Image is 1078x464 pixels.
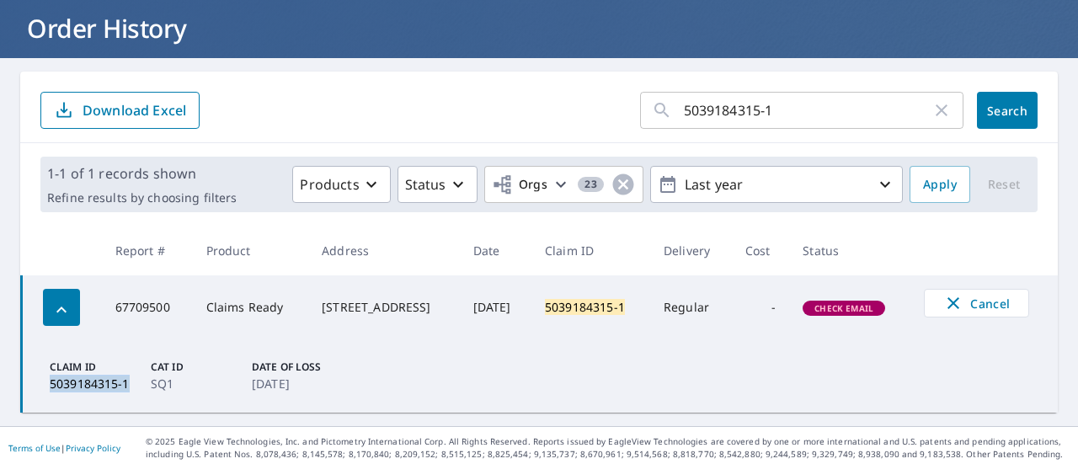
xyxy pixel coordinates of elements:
[405,174,446,195] p: Status
[460,226,531,275] th: Date
[151,375,245,392] p: SQ1
[924,289,1029,317] button: Cancel
[193,275,309,339] td: Claims Ready
[678,170,875,200] p: Last year
[732,275,789,339] td: -
[47,190,237,205] p: Refine results by choosing filters
[102,226,193,275] th: Report #
[684,87,931,134] input: Address, Report #, Claim ID, etc.
[732,226,789,275] th: Cost
[942,293,1011,313] span: Cancel
[484,166,643,203] button: Orgs23
[252,360,346,375] p: Date of Loss
[66,442,120,454] a: Privacy Policy
[146,435,1070,461] p: © 2025 Eagle View Technologies, Inc. and Pictometry International Corp. All Rights Reserved. Repo...
[650,166,903,203] button: Last year
[40,92,200,129] button: Download Excel
[102,275,193,339] td: 67709500
[300,174,359,195] p: Products
[460,275,531,339] td: [DATE]
[804,302,883,314] span: Check Email
[47,163,237,184] p: 1-1 of 1 records shown
[398,166,478,203] button: Status
[789,226,910,275] th: Status
[252,375,346,392] p: [DATE]
[990,103,1024,119] span: Search
[50,360,144,375] p: Claim ID
[650,275,732,339] td: Regular
[322,299,446,316] div: [STREET_ADDRESS]
[531,226,650,275] th: Claim ID
[650,226,732,275] th: Delivery
[492,174,548,195] span: Orgs
[910,166,970,203] button: Apply
[83,101,186,120] p: Download Excel
[50,376,130,392] mark: 5039184315-1
[923,174,957,195] span: Apply
[8,443,120,453] p: |
[151,360,245,375] p: Cat ID
[292,166,390,203] button: Products
[193,226,309,275] th: Product
[20,11,1058,45] h1: Order History
[8,442,61,454] a: Terms of Use
[545,299,625,315] mark: 5039184315-1
[977,92,1038,129] button: Search
[578,179,604,190] span: 23
[308,226,459,275] th: Address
